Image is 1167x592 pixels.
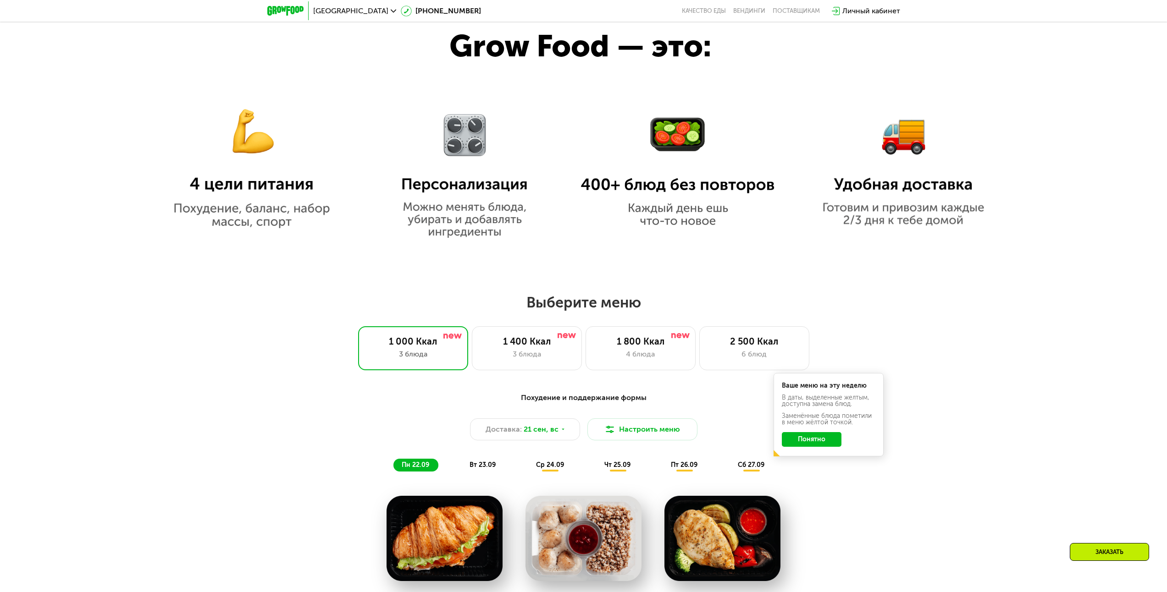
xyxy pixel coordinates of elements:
[402,461,429,469] span: пн 22.09
[709,336,800,347] div: 2 500 Ккал
[1070,543,1149,561] div: Заказать
[587,418,697,440] button: Настроить меню
[738,461,764,469] span: сб 27.09
[682,7,726,15] a: Качество еды
[481,349,572,360] div: 3 блюда
[709,349,800,360] div: 6 блюд
[470,461,496,469] span: вт 23.09
[773,7,820,15] div: поставщикам
[401,5,481,16] a: [PHONE_NUMBER]
[671,461,697,469] span: пт 26.09
[312,392,855,404] div: Похудение и поддержание формы
[595,336,686,347] div: 1 800 Ккал
[29,293,1138,312] h2: Выберите меню
[595,349,686,360] div: 4 блюда
[782,395,875,407] div: В даты, выделенные желтым, доступна замена блюд.
[782,383,875,389] div: Ваше меню на эту неделю
[782,432,841,447] button: Понятно
[486,424,522,435] span: Доставка:
[481,336,572,347] div: 1 400 Ккал
[604,461,631,469] span: чт 25.09
[842,5,900,16] div: Личный кабинет
[524,424,559,435] span: 21 сен, вс
[368,349,459,360] div: 3 блюда
[368,336,459,347] div: 1 000 Ккал
[449,23,758,70] div: Grow Food — это:
[536,461,564,469] span: ср 24.09
[782,413,875,426] div: Заменённые блюда пометили в меню жёлтой точкой.
[733,7,765,15] a: Вендинги
[313,7,388,15] span: [GEOGRAPHIC_DATA]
